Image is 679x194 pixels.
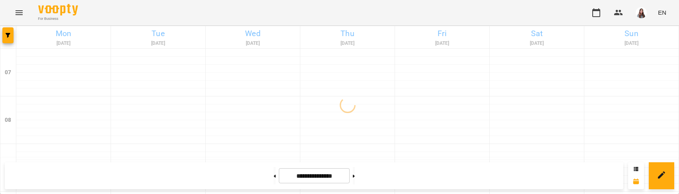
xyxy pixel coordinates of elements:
span: For Business [38,16,78,21]
h6: [DATE] [586,40,677,47]
img: a5c51dc64ebbb1389a9d34467d35a8f5.JPG [636,7,647,18]
h6: Tue [112,27,204,40]
h6: [DATE] [18,40,109,47]
h6: Fri [396,27,488,40]
h6: [DATE] [491,40,583,47]
h6: Sun [586,27,677,40]
h6: [DATE] [302,40,393,47]
button: Menu [10,3,29,22]
h6: [DATE] [396,40,488,47]
h6: Wed [207,27,299,40]
h6: [DATE] [112,40,204,47]
h6: Sat [491,27,583,40]
span: EN [658,8,666,17]
h6: Thu [302,27,393,40]
h6: [DATE] [207,40,299,47]
button: EN [655,5,669,20]
img: Voopty Logo [38,4,78,15]
h6: 08 [5,116,11,125]
h6: 07 [5,68,11,77]
h6: Mon [18,27,109,40]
